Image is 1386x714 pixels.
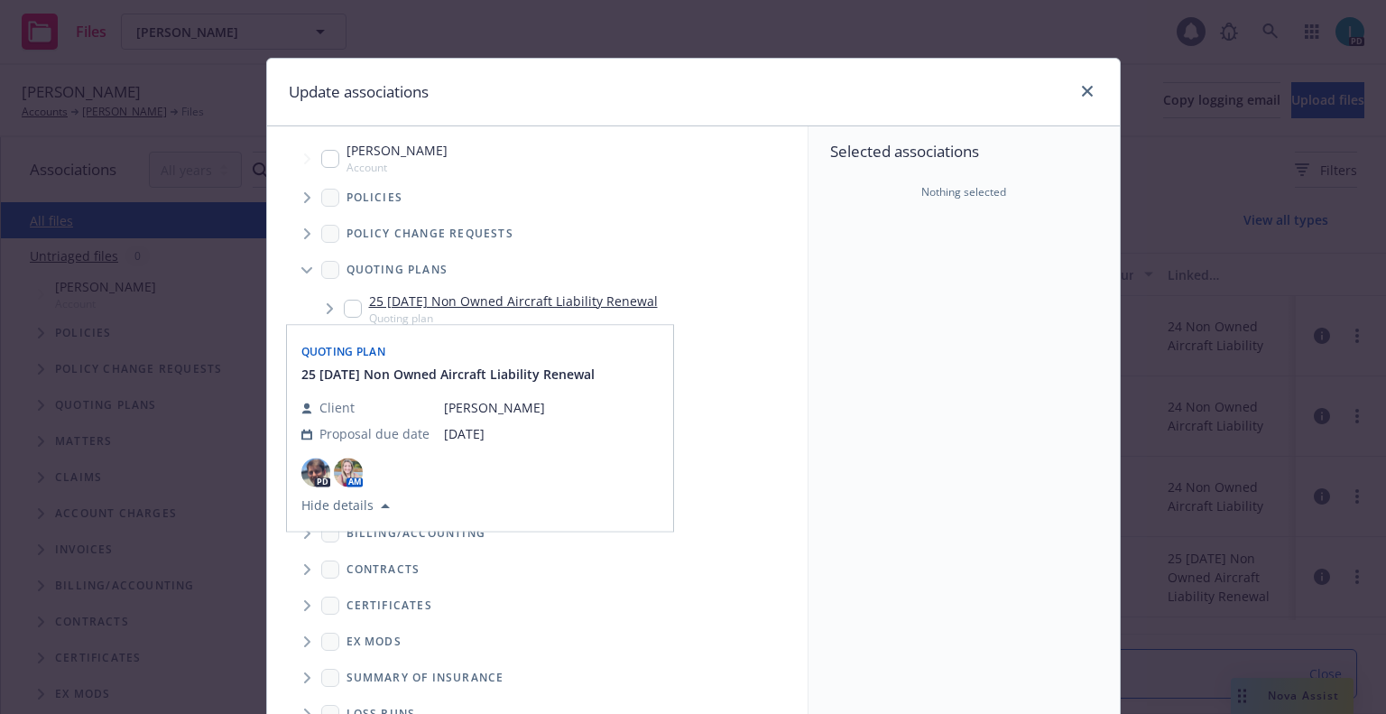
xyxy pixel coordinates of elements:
[346,192,403,203] span: Policies
[301,345,386,360] span: Quoting plan
[346,160,448,175] span: Account
[346,141,448,160] span: [PERSON_NAME]
[444,425,545,444] span: [DATE]
[294,495,397,516] button: Hide details
[346,636,402,647] span: Ex Mods
[346,264,448,275] span: Quoting plans
[289,80,429,104] h1: Update associations
[369,311,658,326] span: Quoting plan
[267,137,808,515] div: Tree Example
[1076,80,1098,102] a: close
[319,399,355,418] span: Client
[319,425,430,444] span: Proposal due date
[301,459,330,487] img: photo
[334,459,363,487] span: photoAM
[369,292,658,311] a: 25 [DATE] Non Owned Aircraft Liability Renewal
[921,184,1006,200] span: Nothing selected
[301,366,595,385] button: 25 [DATE] Non Owned Aircraft Liability Renewal
[830,141,1098,162] span: Selected associations
[301,459,330,487] span: photoPD
[444,399,545,418] span: [PERSON_NAME]
[346,564,420,575] span: Contracts
[346,600,432,611] span: Certificates
[334,459,363,487] img: photo
[346,228,513,239] span: Policy change requests
[346,672,504,683] span: Summary of insurance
